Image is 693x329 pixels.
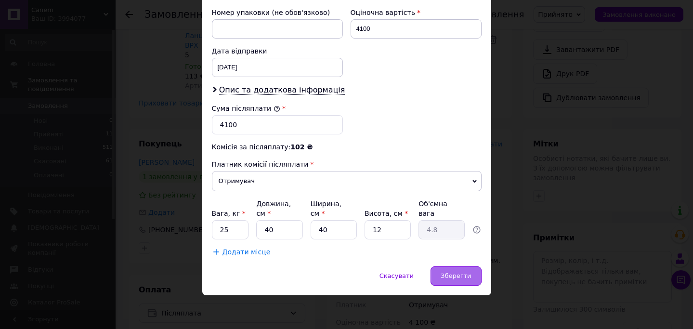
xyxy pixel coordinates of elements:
span: Опис та додаткова інформація [219,85,345,95]
div: Дата відправки [212,46,343,56]
span: Додати місце [222,248,271,256]
label: Довжина, см [256,200,291,217]
div: Об'ємна вага [418,199,465,218]
label: Сума післяплати [212,105,280,112]
div: Номер упаковки (не обов'язково) [212,8,343,17]
span: Платник комісії післяплати [212,160,309,168]
span: Скасувати [379,272,414,279]
span: 102 ₴ [290,143,313,151]
label: Ширина, см [311,200,341,217]
label: Висота, см [365,210,408,217]
span: Зберегти [441,272,471,279]
div: Оціночна вартість [351,8,482,17]
div: Комісія за післяплату: [212,142,482,152]
label: Вага, кг [212,210,246,217]
span: Отримувач [212,171,482,191]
